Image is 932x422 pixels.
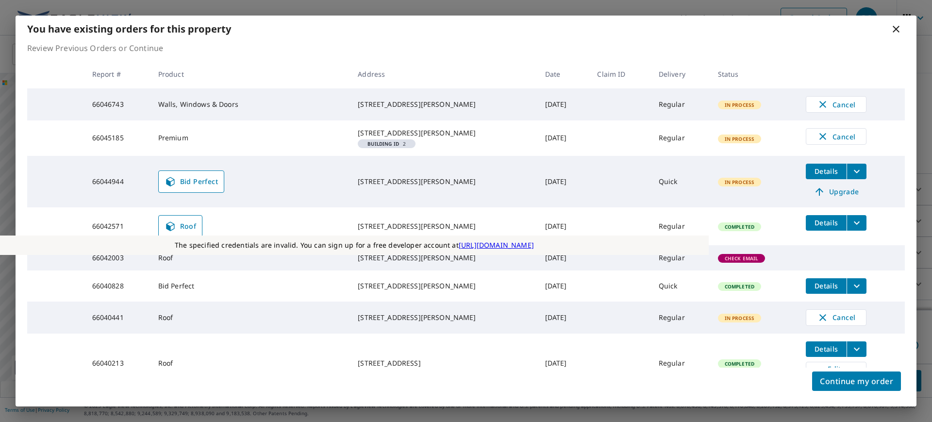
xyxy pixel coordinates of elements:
td: 66045185 [84,120,150,155]
div: [STREET_ADDRESS][PERSON_NAME] [358,128,529,138]
td: Roof [150,245,350,270]
button: Continue my order [812,371,901,391]
span: Details [812,167,841,176]
button: Cancel [806,309,866,326]
span: In Process [719,135,761,142]
td: 66042003 [84,245,150,270]
span: In Process [719,179,761,186]
td: [DATE] [537,120,590,155]
td: Regular [651,88,710,120]
button: Cancel [806,96,866,113]
th: Delivery [651,60,710,88]
button: detailsBtn-66040828 [806,278,847,294]
div: [STREET_ADDRESS][PERSON_NAME] [358,281,529,291]
div: [STREET_ADDRESS][PERSON_NAME] [358,100,529,109]
td: Regular [651,245,710,270]
a: Roof [158,215,203,237]
td: [DATE] [537,88,590,120]
button: filesDropdownBtn-66044944 [847,164,866,179]
span: Details [812,218,841,227]
button: Cancel [806,128,866,145]
a: [URL][DOMAIN_NAME] [459,240,534,250]
td: Regular [651,302,710,334]
th: Report # [84,60,150,88]
span: In Process [719,315,761,321]
div: [STREET_ADDRESS][PERSON_NAME] [358,313,529,322]
span: Completed [719,223,760,230]
td: 66046743 [84,88,150,120]
div: [STREET_ADDRESS] [358,358,529,368]
td: Regular [651,120,710,155]
a: Upgrade [806,184,866,200]
button: detailsBtn-66040213 [806,341,847,357]
a: Edit Pitch [806,362,866,385]
td: Regular [651,334,710,393]
th: Date [537,60,590,88]
td: [DATE] [537,334,590,393]
th: Address [350,60,537,88]
span: Roof [165,220,197,232]
span: Details [812,281,841,290]
button: filesDropdownBtn-66042571 [847,215,866,231]
td: Roof [150,334,350,393]
span: Details [812,344,841,354]
span: Cancel [816,99,856,110]
b: You have existing orders for this property [27,22,231,35]
span: Continue my order [820,374,893,388]
span: Upgrade [812,186,861,198]
span: In Process [719,101,761,108]
span: Cancel [816,312,856,323]
span: Edit Pitch [812,364,860,383]
td: Walls, Windows & Doors [150,88,350,120]
th: Status [710,60,798,88]
td: [DATE] [537,302,590,334]
td: [DATE] [537,245,590,270]
a: Bid Perfect [158,170,224,193]
td: Quick [651,270,710,302]
td: 66040828 [84,270,150,302]
th: Claim ID [589,60,650,88]
button: filesDropdownBtn-66040213 [847,341,866,357]
span: Completed [719,283,760,290]
td: Bid Perfect [150,270,350,302]
div: [STREET_ADDRESS][PERSON_NAME] [358,177,529,186]
td: 66040213 [84,334,150,393]
td: Roof [150,302,350,334]
span: Cancel [816,131,856,142]
td: [DATE] [537,270,590,302]
div: [STREET_ADDRESS][PERSON_NAME] [358,221,529,231]
button: detailsBtn-66044944 [806,164,847,179]
td: [DATE] [537,207,590,245]
button: filesDropdownBtn-66040828 [847,278,866,294]
td: 66044944 [84,156,150,207]
td: Regular [651,207,710,245]
button: detailsBtn-66042571 [806,215,847,231]
p: Review Previous Orders or Continue [27,42,905,54]
span: 2 [362,141,412,146]
em: Building ID [367,141,399,146]
div: [STREET_ADDRESS][PERSON_NAME] [358,253,529,263]
td: Premium [150,120,350,155]
td: 66040441 [84,302,150,334]
td: [DATE] [537,156,590,207]
td: Quick [651,156,710,207]
th: Product [150,60,350,88]
span: Completed [719,360,760,367]
span: Bid Perfect [165,176,218,187]
span: Check Email [719,255,765,262]
td: 66042571 [84,207,150,245]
